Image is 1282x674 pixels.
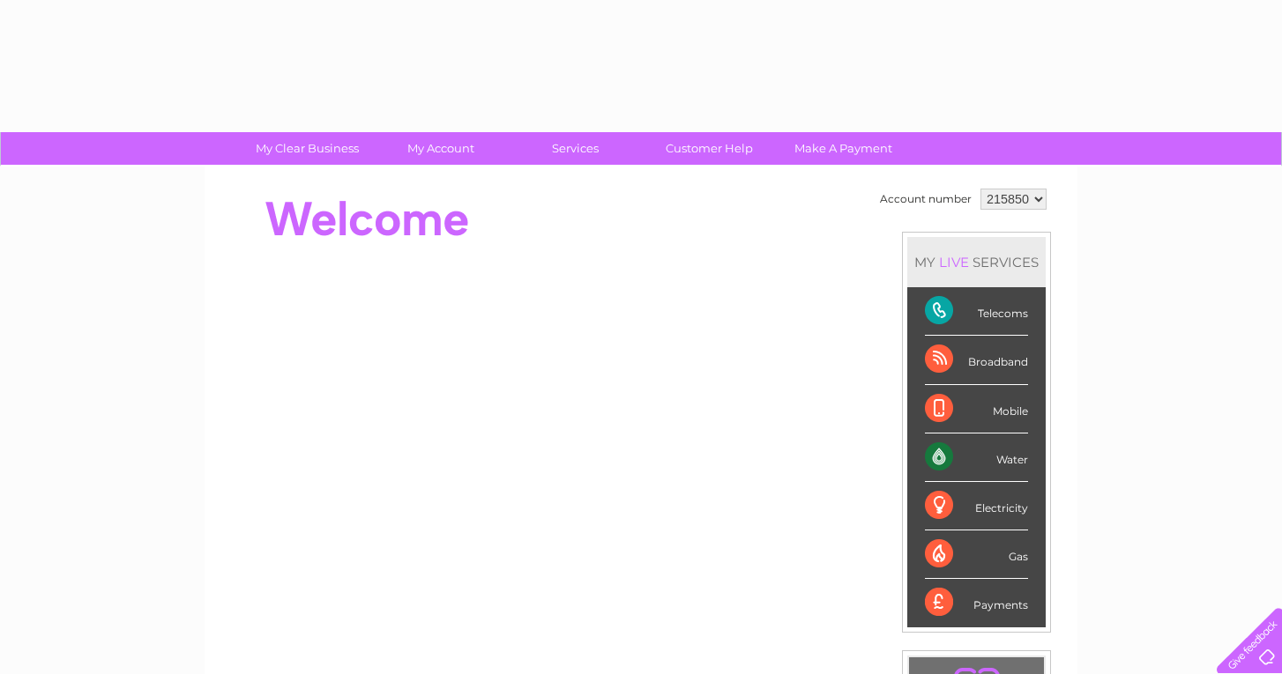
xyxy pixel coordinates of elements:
a: My Clear Business [235,132,380,165]
a: Services [503,132,648,165]
a: Customer Help [637,132,782,165]
div: Telecoms [925,287,1028,336]
div: Payments [925,579,1028,626]
a: Make A Payment [771,132,916,165]
div: LIVE [935,254,973,270]
div: Electricity [925,482,1028,530]
div: Gas [925,530,1028,579]
div: Mobile [925,385,1028,433]
div: Broadband [925,336,1028,384]
div: MY SERVICES [907,237,1046,287]
div: Water [925,433,1028,482]
td: Account number [876,184,976,214]
a: My Account [369,132,514,165]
